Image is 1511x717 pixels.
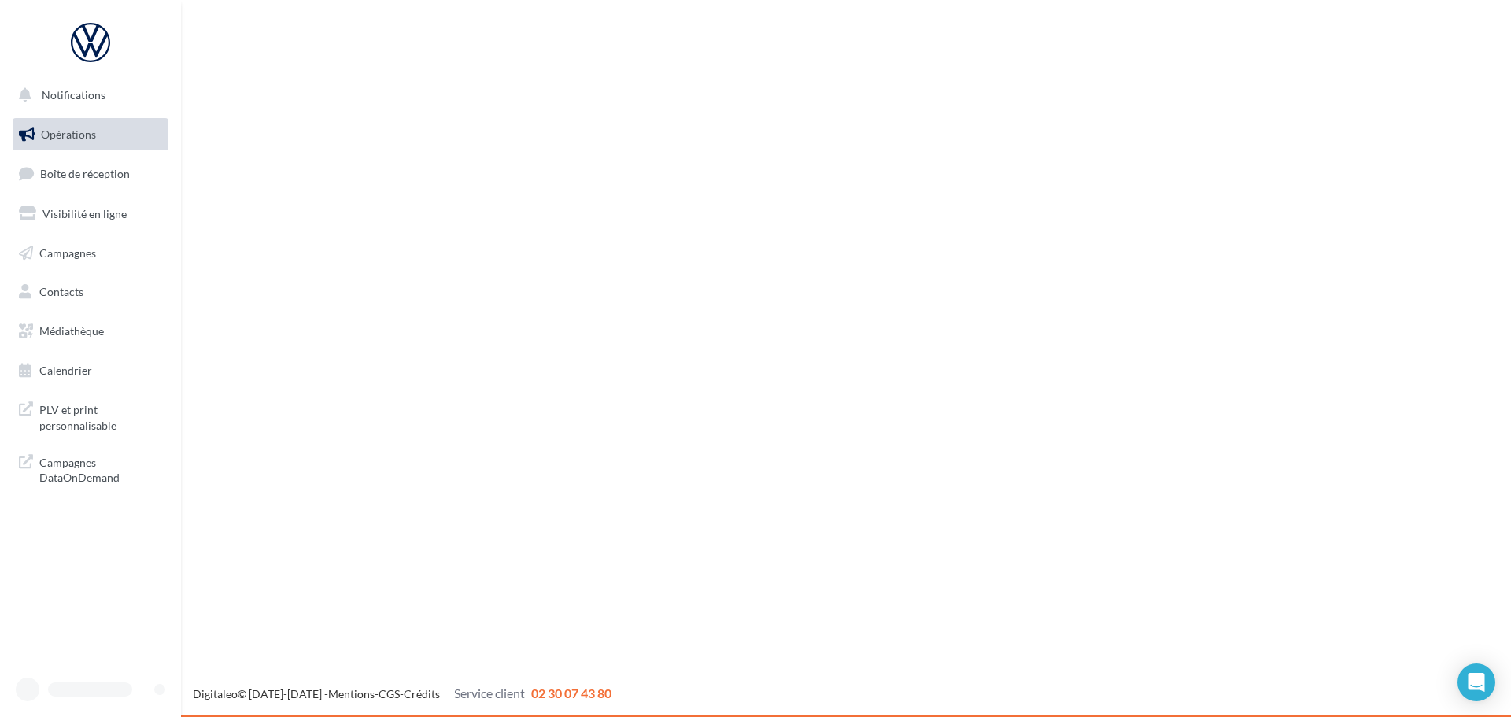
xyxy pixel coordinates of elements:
[39,324,104,338] span: Médiathèque
[9,275,172,309] a: Contacts
[9,157,172,190] a: Boîte de réception
[379,687,400,700] a: CGS
[9,445,172,492] a: Campagnes DataOnDemand
[454,686,525,700] span: Service client
[39,285,83,298] span: Contacts
[9,79,165,112] button: Notifications
[404,687,440,700] a: Crédits
[42,88,105,102] span: Notifications
[41,128,96,141] span: Opérations
[40,167,130,180] span: Boîte de réception
[1457,663,1495,701] div: Open Intercom Messenger
[328,687,375,700] a: Mentions
[9,354,172,387] a: Calendrier
[9,198,172,231] a: Visibilité en ligne
[39,364,92,377] span: Calendrier
[39,399,162,433] span: PLV et print personnalisable
[9,118,172,151] a: Opérations
[531,686,611,700] span: 02 30 07 43 80
[9,237,172,270] a: Campagnes
[39,246,96,259] span: Campagnes
[9,393,172,439] a: PLV et print personnalisable
[193,687,238,700] a: Digitaleo
[193,687,611,700] span: © [DATE]-[DATE] - - -
[9,315,172,348] a: Médiathèque
[39,452,162,486] span: Campagnes DataOnDemand
[42,207,127,220] span: Visibilité en ligne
